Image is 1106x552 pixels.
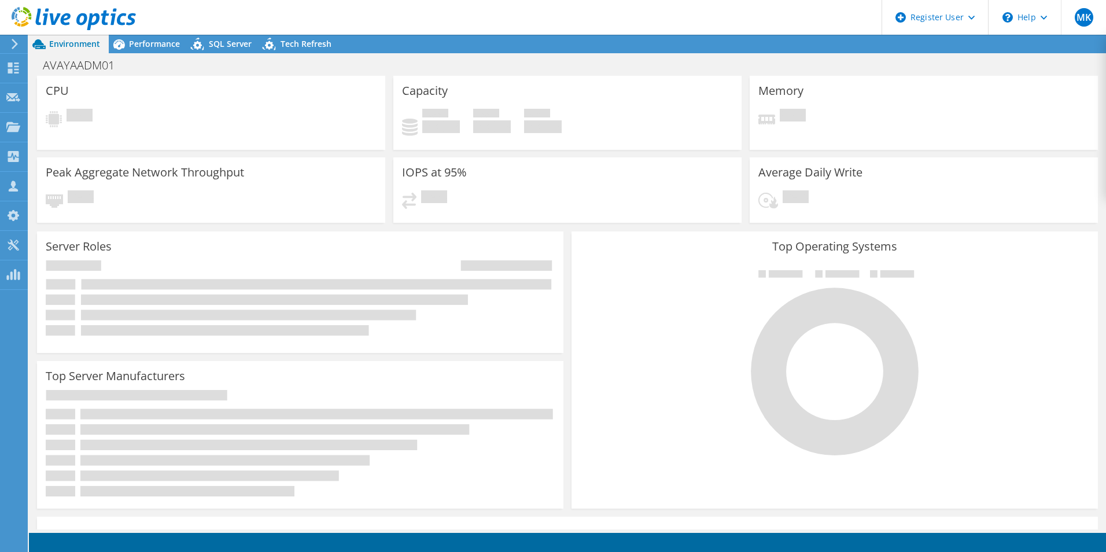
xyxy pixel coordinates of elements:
[780,109,806,124] span: Pending
[46,370,185,382] h3: Top Server Manufacturers
[46,84,69,97] h3: CPU
[422,109,448,120] span: Used
[422,120,460,133] h4: 0 GiB
[473,120,511,133] h4: 0 GiB
[38,59,132,72] h1: AVAYAADM01
[49,38,100,49] span: Environment
[524,109,550,120] span: Total
[524,120,562,133] h4: 0 GiB
[580,240,1089,253] h3: Top Operating Systems
[758,166,862,179] h3: Average Daily Write
[402,166,467,179] h3: IOPS at 95%
[46,240,112,253] h3: Server Roles
[1002,12,1013,23] svg: \n
[783,190,809,206] span: Pending
[129,38,180,49] span: Performance
[402,84,448,97] h3: Capacity
[281,38,331,49] span: Tech Refresh
[421,190,447,206] span: Pending
[209,38,252,49] span: SQL Server
[758,84,803,97] h3: Memory
[68,190,94,206] span: Pending
[46,166,244,179] h3: Peak Aggregate Network Throughput
[67,109,93,124] span: Pending
[1075,8,1093,27] span: MK
[473,109,499,120] span: Free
